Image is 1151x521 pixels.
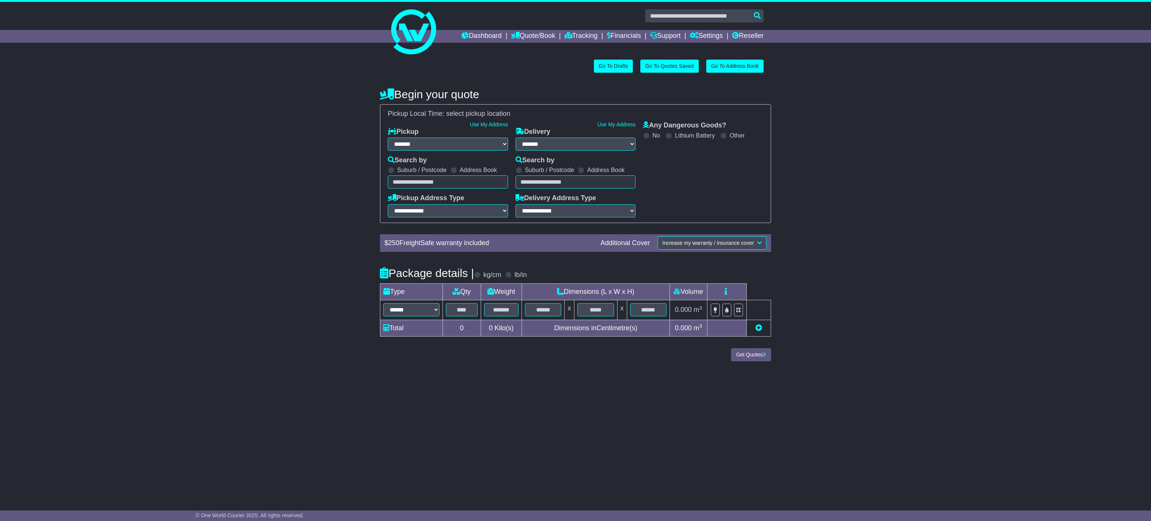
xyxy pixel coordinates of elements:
label: Pickup Address Type [388,194,464,202]
label: Delivery [516,128,550,136]
label: Address Book [460,166,497,174]
sup: 3 [699,305,702,311]
span: 0 [489,324,493,332]
td: Volume [670,283,707,300]
a: Go To Address Book [706,60,764,73]
span: m [694,324,702,332]
td: Weight [481,283,522,300]
label: Pickup [388,128,419,136]
a: Financials [607,30,641,43]
label: kg/cm [483,271,501,279]
span: 0.000 [675,324,692,332]
td: Total [380,320,443,337]
label: Suburb / Postcode [525,166,574,174]
label: Search by [516,156,555,165]
label: Suburb / Postcode [397,166,447,174]
td: Kilo(s) [481,320,522,337]
label: Search by [388,156,427,165]
td: Dimensions in Centimetre(s) [522,320,670,337]
a: Add new item [755,324,762,332]
a: Go To Quotes Saved [640,60,699,73]
label: Other [729,132,744,139]
td: x [617,300,627,320]
div: Additional Cover [597,239,654,247]
label: Any Dangerous Goods? [643,121,726,130]
label: Delivery Address Type [516,194,596,202]
label: No [652,132,660,139]
a: Dashboard [462,30,502,43]
td: Dimensions (L x W x H) [522,283,670,300]
button: Get Quotes [731,348,771,361]
h4: Begin your quote [380,88,771,100]
td: 0 [443,320,481,337]
a: Settings [690,30,723,43]
label: Address Book [587,166,625,174]
td: Type [380,283,443,300]
a: Reseller [732,30,764,43]
td: x [565,300,574,320]
a: Use My Address [597,121,635,127]
div: Pickup Local Time: [384,110,767,118]
span: Increase my warranty / insurance cover [662,240,754,246]
span: 250 [388,239,399,247]
span: 0.000 [675,306,692,313]
a: Quote/Book [511,30,555,43]
a: Use My Address [470,121,508,127]
span: m [694,306,702,313]
span: © One World Courier 2025. All rights reserved. [196,512,304,518]
label: Lithium Battery [675,132,715,139]
h4: Package details | [380,267,474,279]
label: lb/in [514,271,527,279]
td: Qty [443,283,481,300]
span: select pickup location [446,110,510,117]
a: Go To Drafts [594,60,633,73]
a: Support [650,30,680,43]
sup: 3 [699,323,702,329]
div: $ FreightSafe warranty included [381,239,597,247]
a: Tracking [565,30,598,43]
button: Increase my warranty / insurance cover [658,237,767,250]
